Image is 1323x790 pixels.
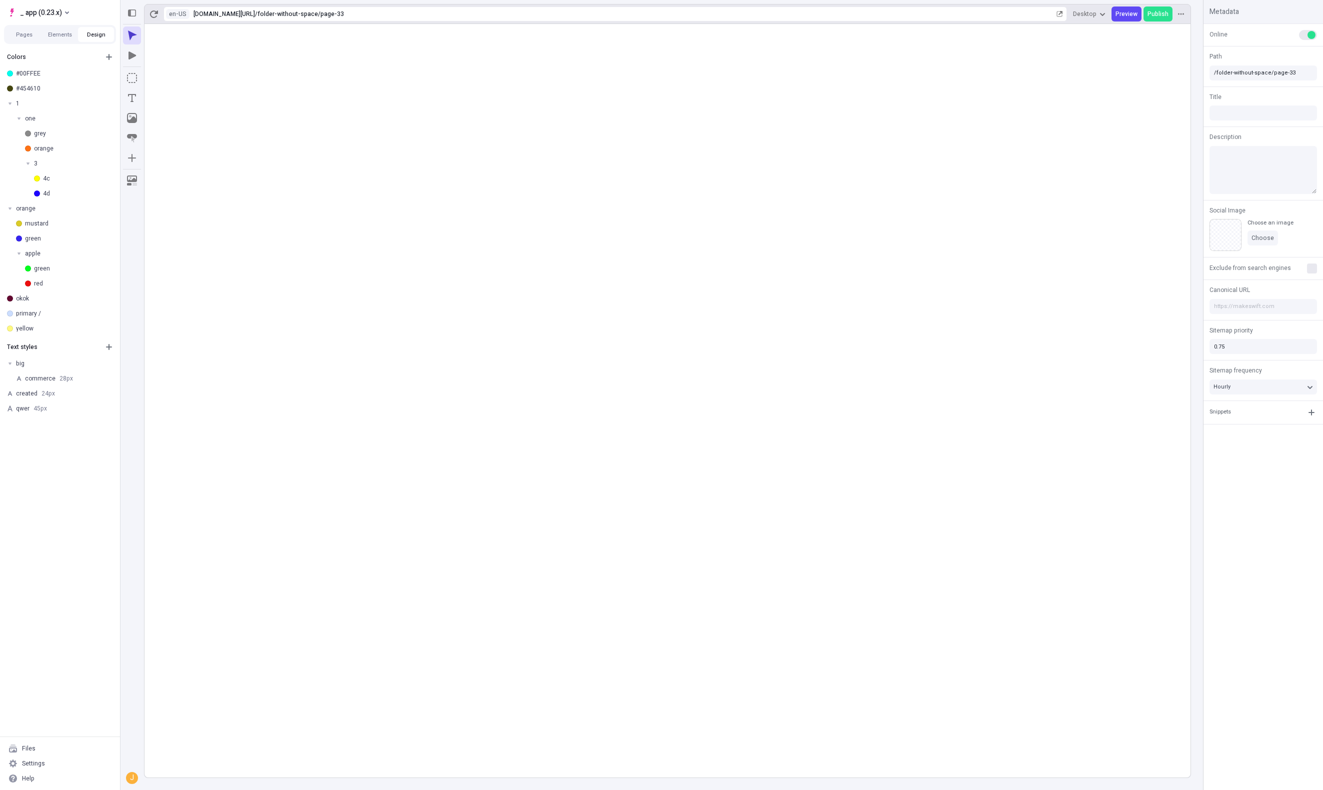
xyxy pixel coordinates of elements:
[25,219,112,227] div: mustard
[1213,382,1230,391] span: Hourly
[1209,326,1253,335] span: Sitemap priority
[34,279,112,287] div: red
[16,404,112,412] div: qwer
[1209,92,1221,101] span: Title
[33,404,47,413] span: 45 px
[16,309,112,317] div: primary /
[1143,6,1172,21] button: Publish
[25,114,112,122] div: one
[34,159,112,167] div: 3
[1209,379,1317,394] button: Hourly
[22,744,35,752] div: Files
[22,774,34,782] div: Help
[7,343,99,351] div: Text styles
[123,89,141,107] button: Text
[16,294,112,302] div: okok
[78,27,114,42] button: Design
[43,189,112,197] div: 4d
[127,773,137,783] div: j
[1111,6,1141,21] button: Preview
[25,249,112,257] div: apple
[16,99,112,107] div: 1
[1209,408,1231,416] div: Snippets
[1247,230,1278,245] button: Choose
[1115,10,1137,18] span: Preview
[25,234,112,242] div: green
[41,389,55,398] span: 24 px
[123,109,141,127] button: Image
[59,374,73,383] span: 28 px
[1209,285,1250,294] span: Canonical URL
[1069,6,1109,21] button: Desktop
[1209,206,1245,215] span: Social Image
[43,174,112,182] div: 4c
[1209,52,1222,61] span: Path
[6,27,42,42] button: Pages
[16,204,112,212] div: orange
[42,27,78,42] button: Elements
[255,10,257,18] div: /
[7,53,99,61] div: Colors
[20,6,62,18] span: _ app (0.23.x)
[193,10,255,18] div: [URL][DOMAIN_NAME]
[16,324,112,332] div: yellow
[1073,10,1096,18] span: Desktop
[123,69,141,87] button: Box
[1209,263,1291,272] span: Exclude from search engines
[16,359,112,367] div: big
[1209,366,1262,375] span: Sitemap frequency
[34,129,112,137] div: grey
[34,144,112,152] div: orange
[1209,132,1241,141] span: Description
[16,84,112,92] div: #454610
[1147,10,1168,18] span: Publish
[22,759,45,767] div: Settings
[1251,234,1274,242] span: Choose
[1209,30,1227,39] span: Online
[25,374,112,382] div: commerce
[16,389,112,397] div: created
[4,5,73,20] button: Select site
[16,69,112,77] div: #00FFEE
[1209,299,1317,314] input: https://makeswift.com
[1247,219,1293,226] div: Choose an image
[257,10,1054,18] div: folder-without-space/page-33
[169,9,186,18] span: en-US
[34,264,112,272] div: green
[166,9,189,19] button: Open locale picker
[123,129,141,147] button: Button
